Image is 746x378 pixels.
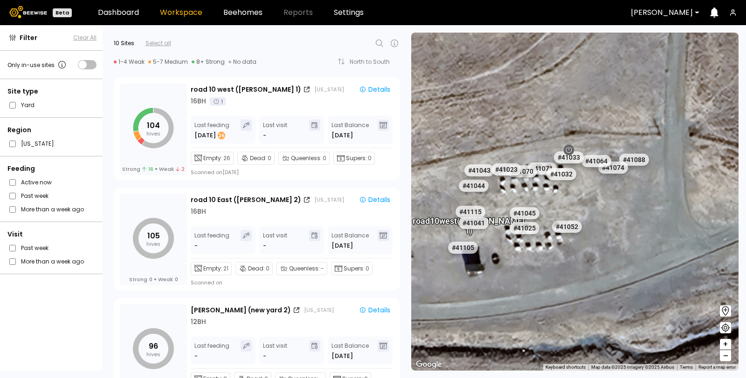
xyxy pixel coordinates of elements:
[359,306,390,314] div: Details
[591,364,674,370] span: Map data ©2025 Imagery ©2025 Airbus
[147,230,160,241] tspan: 105
[333,152,375,165] div: Supers:
[263,131,266,140] div: -
[146,130,160,137] tspan: hives
[122,166,185,172] div: Strong Weak
[304,306,334,314] div: [US_STATE]
[268,154,271,162] span: 0
[191,305,291,315] div: [PERSON_NAME] (new yard 2)
[20,33,37,43] span: Filter
[142,166,153,172] span: 16
[114,58,145,66] div: 1-4 Weak
[194,131,226,140] div: [DATE]
[21,139,54,148] label: [US_STATE]
[507,165,537,177] div: # 41070
[235,262,273,275] div: Dead:
[331,262,373,275] div: Supers:
[414,358,444,371] a: Open this area in Google Maps (opens a new window)
[263,230,287,250] div: Last visit
[459,217,489,229] div: # 41041
[7,59,68,70] div: Only in-use sites
[21,256,84,266] label: More than a week ago
[191,195,301,205] div: road 10 East ([PERSON_NAME] 2)
[723,338,728,350] span: +
[194,241,199,250] div: -
[552,221,582,233] div: # 41052
[413,206,525,236] div: road 10 west ([PERSON_NAME] 1)
[332,120,369,140] div: Last Balance
[145,39,171,47] div: Select all
[491,163,521,175] div: # 41023
[21,100,35,110] label: Yard
[332,351,353,361] span: [DATE]
[266,264,269,273] span: 0
[510,222,539,234] div: # 41025
[175,276,178,283] span: 0
[191,96,206,106] div: 16 BH
[723,350,728,362] span: –
[21,243,48,253] label: Past week
[414,358,444,371] img: Google
[21,204,84,214] label: More than a week ago
[146,240,160,248] tspan: hives
[464,164,494,176] div: # 41043
[191,207,206,216] div: 16 BH
[459,180,489,192] div: # 41044
[598,162,628,174] div: # 41074
[263,241,266,250] div: -
[194,120,229,140] div: Last feeding
[332,241,353,250] span: [DATE]
[73,34,97,42] button: Clear All
[146,351,160,358] tspan: hives
[176,166,185,172] span: 2
[355,305,394,315] button: Details
[218,132,225,139] div: 26
[368,154,372,162] span: 0
[510,207,539,219] div: # 41045
[7,164,97,174] div: Feeding
[191,317,206,327] div: 12 BH
[194,230,229,250] div: Last feeding
[160,9,202,16] a: Workspace
[448,242,478,254] div: # 41105
[332,230,369,250] div: Last Balance
[332,131,353,140] span: [DATE]
[7,87,97,96] div: Site type
[350,59,396,65] div: North to South
[680,364,693,370] a: Terms (opens in new tab)
[355,84,394,94] button: Details
[53,8,72,17] div: Beta
[223,154,230,162] span: 26
[192,58,225,66] div: 8+ Strong
[359,85,390,94] div: Details
[147,120,160,131] tspan: 104
[321,264,324,273] span: -
[191,169,239,176] div: Scanned on [DATE]
[323,154,326,162] span: 0
[194,351,199,361] div: -
[581,155,611,167] div: # 41064
[129,276,178,283] div: Strong Weak
[223,264,228,273] span: 21
[283,9,313,16] span: Reports
[148,58,188,66] div: 5-7 Medium
[332,340,369,361] div: Last Balance
[456,206,485,218] div: # 41115
[554,151,584,163] div: # 41033
[619,154,649,166] div: # 41088
[263,351,266,361] div: -
[194,340,229,361] div: Last feeding
[720,350,731,361] button: –
[546,364,586,371] button: Keyboard shortcuts
[114,39,134,47] div: 10 Sites
[21,177,52,187] label: Active now
[546,168,576,180] div: # 41032
[7,229,97,239] div: Visit
[314,86,344,93] div: [US_STATE]
[191,262,232,275] div: Empty:
[366,264,369,273] span: 0
[355,195,394,205] button: Details
[191,85,301,94] div: road 10 west ([PERSON_NAME] 1)
[223,9,262,16] a: Beehomes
